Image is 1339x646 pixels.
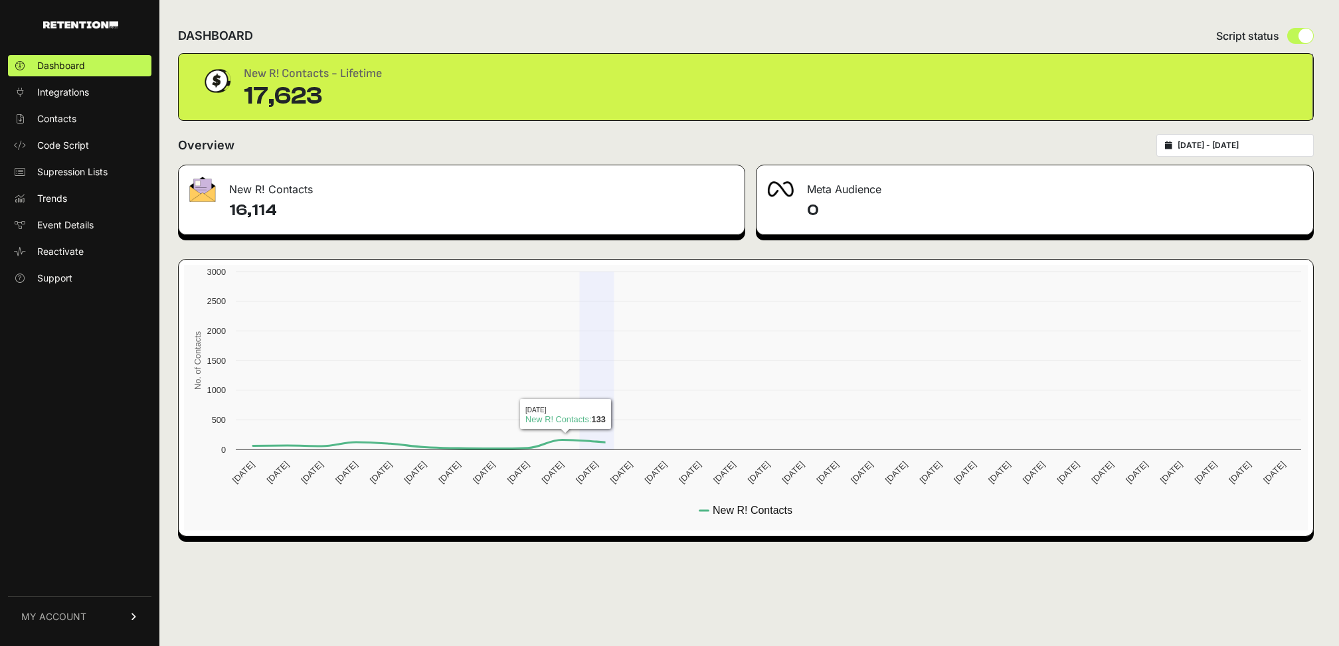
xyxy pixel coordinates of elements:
[178,136,234,155] h2: Overview
[179,165,745,205] div: New R! Contacts
[207,267,226,277] text: 3000
[37,165,108,179] span: Supression Lists
[8,82,151,103] a: Integrations
[1158,459,1184,485] text: [DATE]
[207,385,226,395] text: 1000
[814,459,840,485] text: [DATE]
[402,459,428,485] text: [DATE]
[8,108,151,129] a: Contacts
[1021,459,1047,485] text: [DATE]
[212,415,226,425] text: 500
[207,296,226,306] text: 2500
[986,459,1012,485] text: [DATE]
[767,181,794,197] img: fa-meta-2f981b61bb99beabf952f7030308934f19ce035c18b003e963880cc3fabeebb7.png
[757,165,1313,205] div: Meta Audience
[221,445,226,455] text: 0
[230,459,256,485] text: [DATE]
[43,21,118,29] img: Retention.com
[883,459,909,485] text: [DATE]
[8,135,151,156] a: Code Script
[574,459,600,485] text: [DATE]
[8,214,151,236] a: Event Details
[299,459,325,485] text: [DATE]
[505,459,531,485] text: [DATE]
[37,245,84,258] span: Reactivate
[37,218,94,232] span: Event Details
[8,188,151,209] a: Trends
[713,505,792,516] text: New R! Contacts
[436,459,462,485] text: [DATE]
[1227,459,1253,485] text: [DATE]
[471,459,497,485] text: [DATE]
[189,177,216,202] img: fa-envelope-19ae18322b30453b285274b1b8af3d052b27d846a4fbe8435d1a52b978f639a2.png
[1124,459,1150,485] text: [DATE]
[193,331,203,390] text: No. of Contacts
[807,200,1302,221] h4: 0
[37,272,72,285] span: Support
[368,459,394,485] text: [DATE]
[37,112,76,125] span: Contacts
[539,459,565,485] text: [DATE]
[37,86,89,99] span: Integrations
[952,459,978,485] text: [DATE]
[207,326,226,336] text: 2000
[8,161,151,183] a: Supression Lists
[244,83,382,110] div: 17,623
[1261,459,1287,485] text: [DATE]
[333,459,359,485] text: [DATE]
[1216,28,1279,44] span: Script status
[8,596,151,637] a: MY ACCOUNT
[918,459,944,485] text: [DATE]
[37,59,85,72] span: Dashboard
[643,459,669,485] text: [DATE]
[229,200,734,221] h4: 16,114
[711,459,737,485] text: [DATE]
[8,268,151,289] a: Support
[1089,459,1115,485] text: [DATE]
[8,241,151,262] a: Reactivate
[21,610,86,623] span: MY ACCOUNT
[1192,459,1218,485] text: [DATE]
[37,139,89,152] span: Code Script
[849,459,875,485] text: [DATE]
[608,459,634,485] text: [DATE]
[677,459,703,485] text: [DATE]
[207,356,226,366] text: 1500
[746,459,772,485] text: [DATE]
[37,192,67,205] span: Trends
[178,27,253,45] h2: DASHBOARD
[1055,459,1081,485] text: [DATE]
[264,459,290,485] text: [DATE]
[244,64,382,83] div: New R! Contacts - Lifetime
[780,459,806,485] text: [DATE]
[200,64,233,98] img: dollar-coin-05c43ed7efb7bc0c12610022525b4bbbb207c7efeef5aecc26f025e68dcafac9.png
[8,55,151,76] a: Dashboard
